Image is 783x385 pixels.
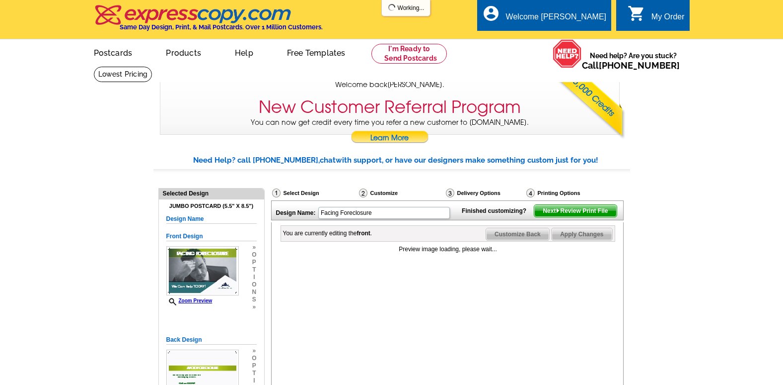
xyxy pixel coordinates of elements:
[281,245,615,254] div: Preview image loading, please wait...
[525,188,614,198] div: Printing Options
[166,335,257,345] h5: Back Design
[252,362,256,370] span: p
[252,251,256,259] span: o
[283,229,372,238] div: You are currently editing the .
[486,228,549,240] span: Customize Back
[599,60,680,71] a: [PHONE_NUMBER]
[582,60,680,71] span: Call
[628,4,645,22] i: shopping_cart
[462,207,532,214] strong: Finished customizing?
[445,188,525,198] div: Delivery Options
[271,40,361,64] a: Free Templates
[252,377,256,385] span: i
[582,51,685,71] span: Need help? Are you stuck?
[446,189,454,197] img: Delivery Options
[252,289,256,296] span: n
[357,230,370,237] b: front
[276,209,316,216] strong: Design Name:
[150,40,217,64] a: Products
[166,298,213,303] a: Zoom Preview
[252,347,256,355] span: »
[166,246,239,295] img: frontsmallthumbnail.jpg
[166,214,257,224] h5: Design Name
[252,266,256,274] span: t
[166,203,257,209] h4: Jumbo Postcard (5.5" x 8.5")
[628,11,685,23] a: shopping_cart My Order
[388,3,396,11] img: loading...
[252,281,256,289] span: o
[159,189,264,198] div: Selected Design
[259,97,521,117] h3: New Customer Referral Program
[320,156,336,165] span: chat
[252,259,256,266] span: p
[252,355,256,362] span: o
[552,228,612,240] span: Apply Changes
[219,40,269,64] a: Help
[553,39,582,68] img: help
[166,232,257,241] h5: Front Design
[351,131,429,146] a: Learn More
[160,117,619,146] p: You can now get credit every time you refer a new customer to [DOMAIN_NAME].
[359,189,367,197] img: Customize
[272,189,281,197] img: Select Design
[482,4,500,22] i: account_circle
[94,12,323,31] a: Same Day Design, Print, & Mail Postcards. Over 1 Million Customers.
[526,189,535,197] img: Printing Options & Summary
[78,40,148,64] a: Postcards
[271,188,358,200] div: Select Design
[651,12,685,26] div: My Order
[252,274,256,281] span: i
[193,155,630,166] div: Need Help? call [PHONE_NUMBER], with support, or have our designers make something custom just fo...
[534,205,616,217] span: Next Review Print File
[556,208,560,213] img: button-next-arrow-white.png
[252,303,256,311] span: »
[358,188,445,200] div: Customize
[120,23,323,31] h4: Same Day Design, Print, & Mail Postcards. Over 1 Million Customers.
[252,244,256,251] span: »
[252,370,256,377] span: t
[506,12,606,26] div: Welcome [PERSON_NAME]
[252,296,256,303] span: s
[335,80,444,90] span: Welcome back[PERSON_NAME].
